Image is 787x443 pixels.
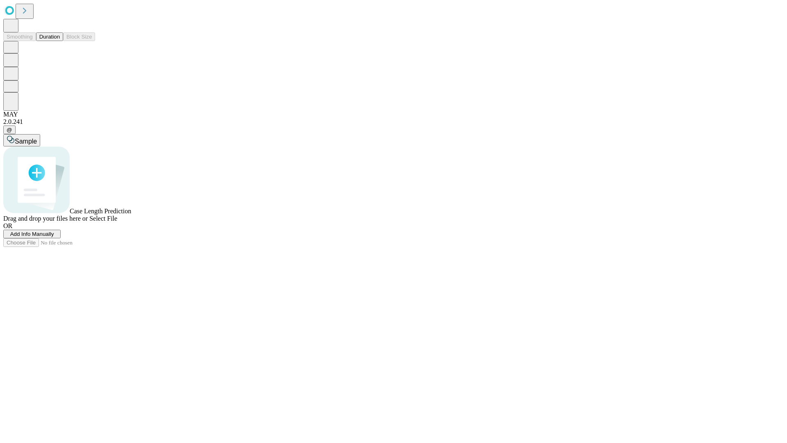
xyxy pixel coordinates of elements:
[3,215,88,222] span: Drag and drop your files here or
[3,230,61,238] button: Add Info Manually
[36,32,63,41] button: Duration
[3,118,784,126] div: 2.0.241
[3,32,36,41] button: Smoothing
[89,215,117,222] span: Select File
[15,138,37,145] span: Sample
[70,208,131,215] span: Case Length Prediction
[7,127,12,133] span: @
[3,222,12,229] span: OR
[10,231,54,237] span: Add Info Manually
[3,134,40,146] button: Sample
[3,111,784,118] div: MAY
[3,126,16,134] button: @
[63,32,95,41] button: Block Size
